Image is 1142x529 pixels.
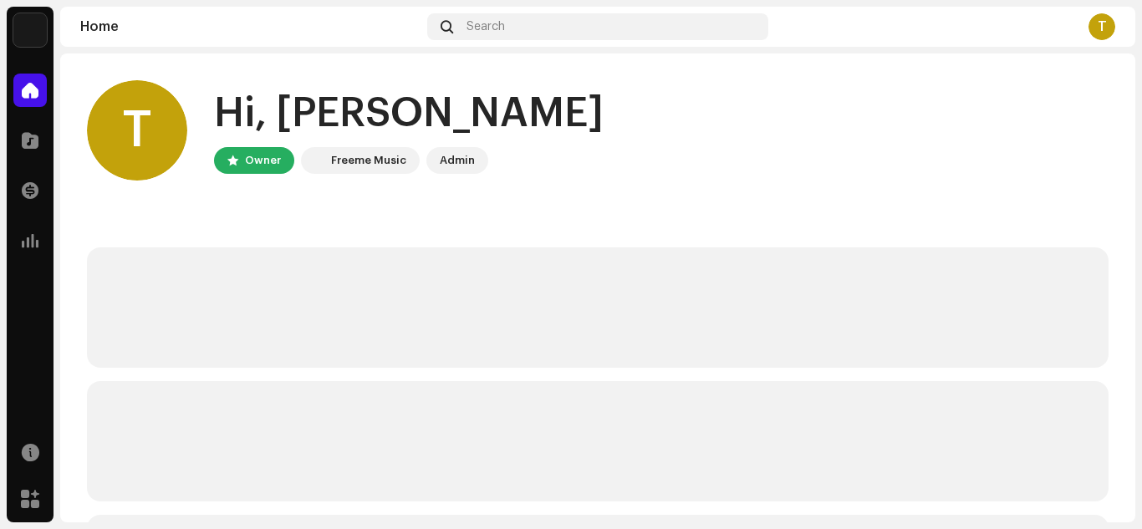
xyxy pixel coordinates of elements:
[245,150,281,170] div: Owner
[1088,13,1115,40] div: T
[80,20,421,33] div: Home
[440,150,475,170] div: Admin
[304,150,324,170] img: 7951d5c0-dc3c-4d78-8e51-1b6de87acfd8
[466,20,505,33] span: Search
[331,150,406,170] div: Freeme Music
[13,13,47,47] img: 7951d5c0-dc3c-4d78-8e51-1b6de87acfd8
[214,87,604,140] div: Hi, [PERSON_NAME]
[87,80,187,181] div: T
